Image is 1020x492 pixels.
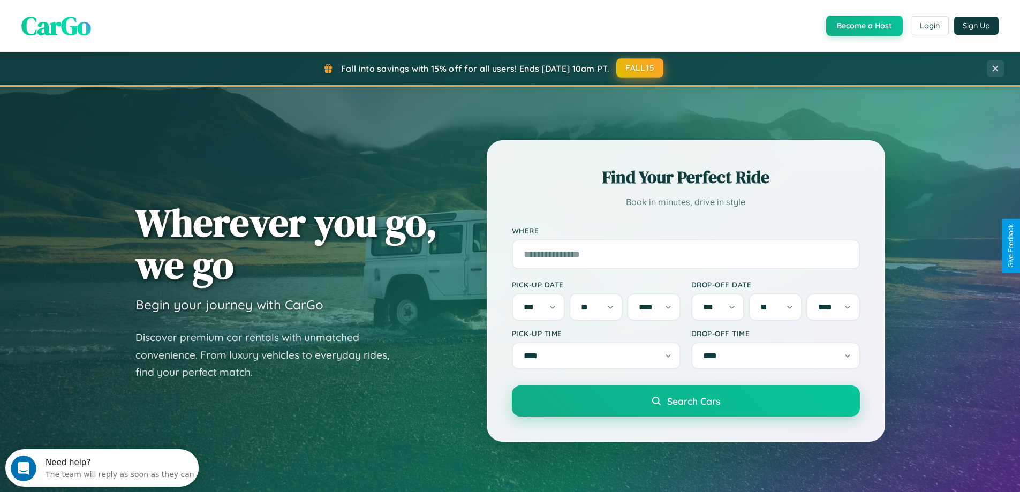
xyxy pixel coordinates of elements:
[4,4,199,34] div: Open Intercom Messenger
[341,63,609,74] span: Fall into savings with 15% off for all users! Ends [DATE] 10am PT.
[691,329,860,338] label: Drop-off Time
[512,280,681,289] label: Pick-up Date
[954,17,999,35] button: Sign Up
[21,8,91,43] span: CarGo
[667,395,720,407] span: Search Cars
[512,194,860,210] p: Book in minutes, drive in style
[826,16,903,36] button: Become a Host
[512,385,860,417] button: Search Cars
[512,165,860,189] h2: Find Your Perfect Ride
[1007,224,1015,268] div: Give Feedback
[512,329,681,338] label: Pick-up Time
[11,456,36,481] iframe: Intercom live chat
[911,16,949,35] button: Login
[512,226,860,235] label: Where
[616,58,663,78] button: FALL15
[135,297,323,313] h3: Begin your journey with CarGo
[135,329,403,381] p: Discover premium car rentals with unmatched convenience. From luxury vehicles to everyday rides, ...
[40,18,189,29] div: The team will reply as soon as they can
[691,280,860,289] label: Drop-off Date
[5,449,199,487] iframe: Intercom live chat discovery launcher
[40,9,189,18] div: Need help?
[135,201,437,286] h1: Wherever you go, we go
